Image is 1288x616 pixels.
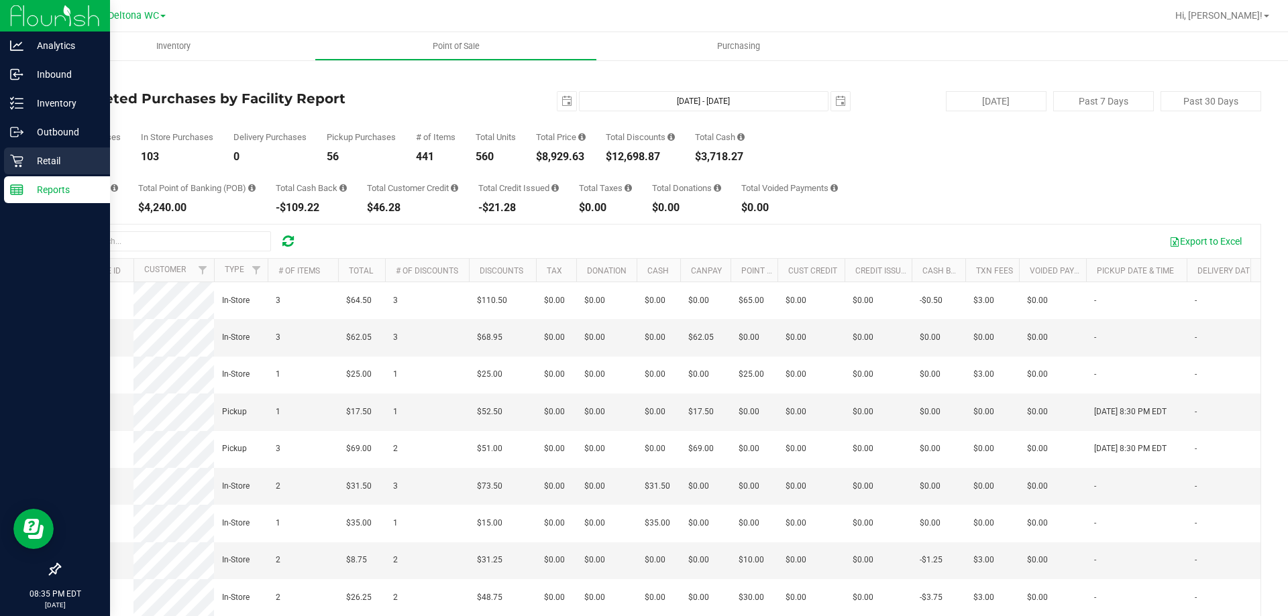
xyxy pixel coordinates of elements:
span: $3.00 [973,294,994,307]
span: $0.00 [688,480,709,493]
span: $48.75 [477,591,502,604]
span: $0.00 [786,554,806,566]
span: $35.00 [346,517,372,530]
span: - [1094,591,1096,604]
span: $0.00 [973,517,994,530]
inline-svg: Outbound [10,125,23,139]
span: In-Store [222,331,250,344]
span: - [1195,406,1197,418]
span: - [1195,591,1197,604]
div: 441 [416,151,455,162]
a: Tax [547,266,562,275]
a: Point of Banking (POB) [741,266,837,275]
span: -$1.25 [920,554,943,566]
div: 56 [327,151,396,162]
span: $68.95 [477,331,502,344]
span: $0.00 [544,554,565,566]
span: $0.00 [920,406,941,418]
i: Sum of the total taxes for all purchases in the date range. [625,184,632,192]
span: $0.00 [645,442,665,455]
span: Deltona WC [108,10,159,21]
span: $17.50 [688,406,714,418]
span: $0.00 [688,591,709,604]
span: 3 [393,294,398,307]
span: - [1094,480,1096,493]
a: CanPay [691,266,722,275]
a: Donation [587,266,627,275]
span: $0.00 [544,480,565,493]
span: $69.00 [688,442,714,455]
input: Search... [70,231,271,251]
a: Cash Back [922,266,967,275]
span: Point of Sale [415,40,498,52]
span: - [1094,554,1096,566]
a: Filter [192,259,214,282]
a: Type [225,265,244,274]
a: Filter [246,259,268,282]
div: Total Units [476,133,516,141]
span: $0.00 [786,368,806,381]
div: $0.00 [579,202,632,213]
span: 1 [393,368,398,381]
a: Credit Issued [855,266,911,275]
div: Total Voided Payments [741,184,838,192]
span: - [1094,368,1096,381]
span: $0.00 [739,331,759,344]
span: In-Store [222,368,250,381]
span: $0.00 [786,591,806,604]
span: 3 [393,331,398,344]
span: - [1195,294,1197,307]
span: $69.00 [346,442,372,455]
span: - [1195,517,1197,530]
span: $0.00 [584,591,605,604]
span: $0.00 [739,442,759,455]
div: Total Donations [652,184,721,192]
span: $73.50 [477,480,502,493]
a: Point of Sale [315,32,597,60]
span: -$3.75 [920,591,943,604]
span: $0.00 [688,368,709,381]
span: In-Store [222,554,250,566]
span: $0.00 [1027,368,1048,381]
div: Total Taxes [579,184,632,192]
span: $0.00 [973,480,994,493]
span: $0.00 [739,480,759,493]
span: $0.00 [688,554,709,566]
span: $0.00 [1027,406,1048,418]
div: Total Cash Back [276,184,347,192]
inline-svg: Inbound [10,68,23,81]
span: $0.00 [544,368,565,381]
span: - [1195,480,1197,493]
span: In-Store [222,517,250,530]
div: $46.28 [367,202,458,213]
inline-svg: Retail [10,154,23,168]
span: $0.00 [645,331,665,344]
span: $110.50 [477,294,507,307]
span: $0.00 [786,406,806,418]
div: Total Customer Credit [367,184,458,192]
span: Hi, [PERSON_NAME]! [1175,10,1263,21]
span: $0.00 [853,331,873,344]
span: 1 [393,517,398,530]
span: $62.05 [346,331,372,344]
span: $0.00 [1027,294,1048,307]
span: 1 [276,368,280,381]
p: 08:35 PM EDT [6,588,104,600]
span: In-Store [222,480,250,493]
span: $0.00 [584,480,605,493]
span: $0.00 [544,406,565,418]
span: $0.00 [584,331,605,344]
span: $0.00 [1027,591,1048,604]
span: $52.50 [477,406,502,418]
i: Sum of the successful, non-voided CanPay payment transactions for all purchases in the date range. [111,184,118,192]
span: $0.00 [853,368,873,381]
div: Delivery Purchases [233,133,307,141]
div: Total Credit Issued [478,184,559,192]
p: Reports [23,182,104,198]
span: Pickup [222,442,247,455]
span: $0.00 [1027,442,1048,455]
p: Analytics [23,38,104,54]
a: Delivery Date [1197,266,1254,275]
div: Pickup Purchases [327,133,396,141]
span: - [1195,331,1197,344]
